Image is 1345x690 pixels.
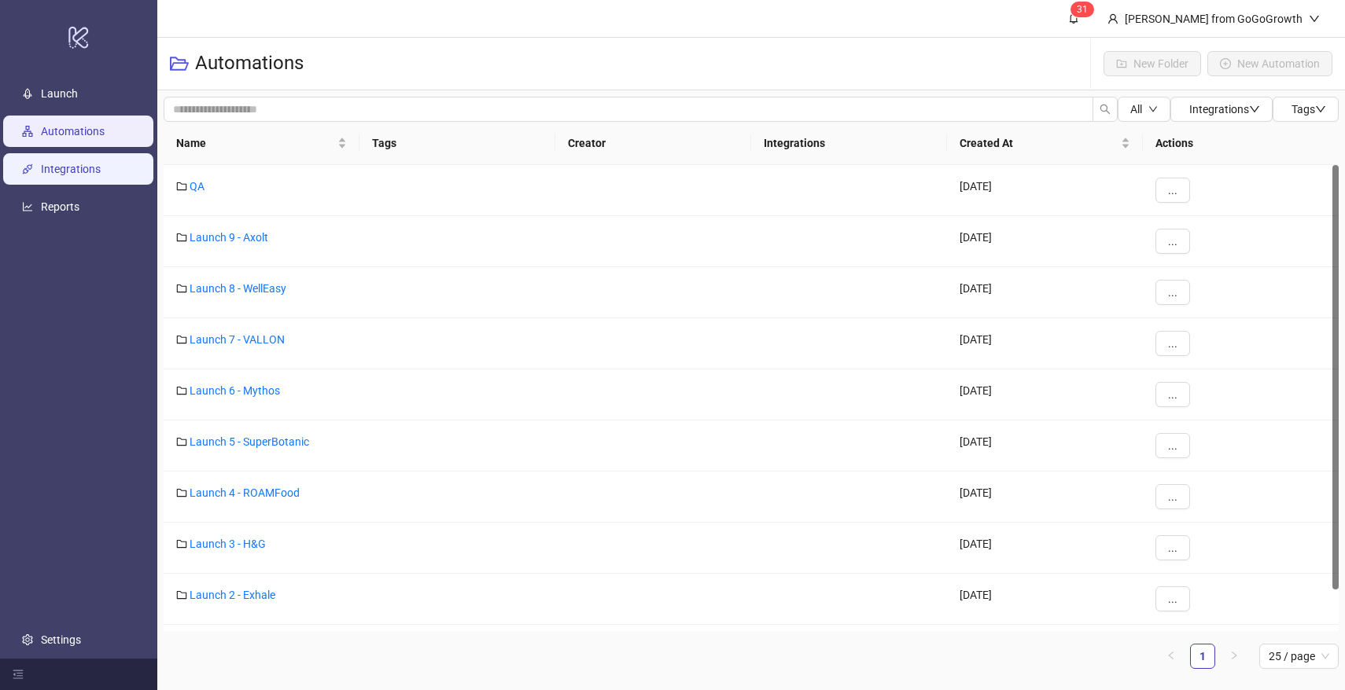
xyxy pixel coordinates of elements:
[176,589,187,600] span: folder
[947,216,1143,267] div: [DATE]
[1168,593,1177,605] span: ...
[190,538,266,550] a: Launch 3 - H&G
[1315,104,1326,115] span: down
[176,334,187,345] span: folder
[176,232,187,243] span: folder
[190,282,286,295] a: Launch 8 - WellEasy
[947,369,1143,420] div: [DATE]
[1155,229,1190,254] button: ...
[190,384,280,397] a: Launch 6 - Mythos
[176,134,334,152] span: Name
[195,51,304,76] h3: Automations
[1191,644,1214,668] a: 1
[1207,51,1332,76] button: New Automation
[947,318,1143,369] div: [DATE]
[1168,541,1177,554] span: ...
[1309,13,1320,24] span: down
[176,538,187,549] span: folder
[190,486,300,499] a: Launch 4 - ROAMFood
[1077,4,1082,15] span: 3
[947,165,1143,216] div: [DATE]
[1273,97,1339,122] button: Tagsdown
[1222,644,1247,669] button: right
[1155,280,1190,305] button: ...
[41,200,79,213] a: Reports
[1155,535,1190,560] button: ...
[1155,586,1190,611] button: ...
[1166,651,1176,660] span: left
[555,122,751,165] th: Creator
[359,122,555,165] th: Tags
[164,122,359,165] th: Name
[1190,644,1215,669] li: 1
[41,633,81,646] a: Settings
[1168,337,1177,350] span: ...
[1155,382,1190,407] button: ...
[1292,103,1326,116] span: Tags
[1170,97,1273,122] button: Integrationsdown
[1100,104,1111,115] span: search
[176,385,187,396] span: folder
[41,87,78,100] a: Launch
[1070,2,1094,17] sup: 31
[1107,13,1118,24] span: user
[1148,105,1158,114] span: down
[1259,644,1339,669] div: Page Size
[960,134,1118,152] span: Created At
[190,333,285,346] a: Launch 7 - VALLON
[1155,331,1190,356] button: ...
[41,125,105,138] a: Automations
[1155,484,1190,509] button: ...
[947,523,1143,574] div: [DATE]
[1222,644,1247,669] li: Next Page
[1068,13,1079,24] span: bell
[1168,184,1177,196] span: ...
[1082,4,1088,15] span: 1
[1159,644,1184,669] li: Previous Page
[1168,286,1177,299] span: ...
[41,163,101,175] a: Integrations
[1229,651,1239,660] span: right
[947,472,1143,523] div: [DATE]
[947,267,1143,318] div: [DATE]
[1159,644,1184,669] button: left
[947,420,1143,472] div: [DATE]
[176,487,187,498] span: folder
[190,231,268,244] a: Launch 9 - Axolt
[1168,388,1177,401] span: ...
[176,436,187,447] span: folder
[176,283,187,294] span: folder
[13,669,24,680] span: menu-fold
[947,122,1143,165] th: Created At
[1118,97,1170,122] button: Alldown
[1143,122,1339,165] th: Actions
[190,589,275,601] a: Launch 2 - Exhale
[1168,439,1177,452] span: ...
[1269,644,1329,668] span: 25 / page
[1168,235,1177,248] span: ...
[947,574,1143,625] div: [DATE]
[1130,103,1142,116] span: All
[170,54,189,73] span: folder-open
[176,181,187,192] span: folder
[947,625,1143,676] div: [DATE]
[190,435,309,448] a: Launch 5 - SuperBotanic
[1155,433,1190,458] button: ...
[751,122,947,165] th: Integrations
[1249,104,1260,115] span: down
[1189,103,1260,116] span: Integrations
[190,180,205,193] a: QA
[1168,490,1177,503] span: ...
[1118,10,1309,28] div: [PERSON_NAME] from GoGoGrowth
[1104,51,1201,76] button: New Folder
[1155,178,1190,203] button: ...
